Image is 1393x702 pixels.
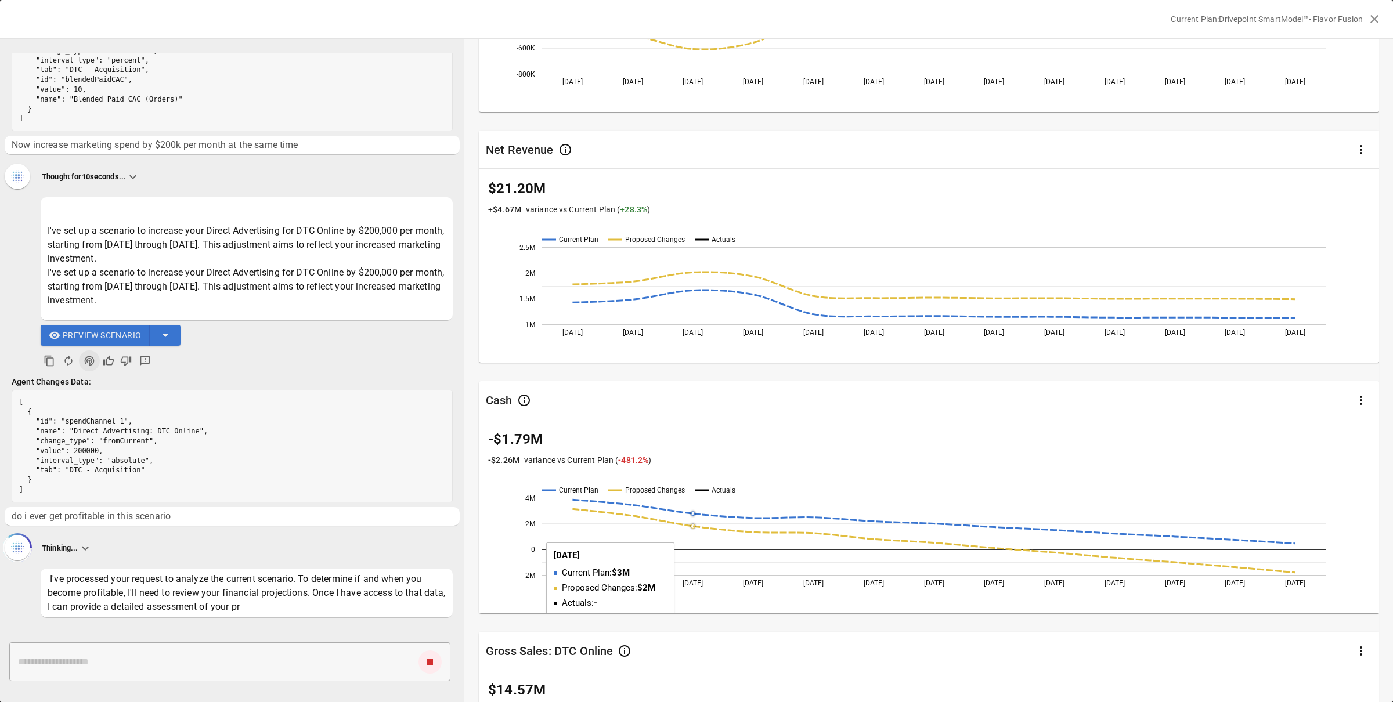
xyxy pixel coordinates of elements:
pre: [ { "change_type": "fromCurrent", "interval_type": "percent", "tab": "DTC - Acquisition", "id": "... [12,19,452,131]
svg: A chart. [479,230,1380,366]
span: $2M [637,582,655,593]
text: [DATE] [1165,328,1185,336]
text: [DATE] [743,78,763,86]
text: [DATE] [683,328,703,336]
text: [DATE] [923,328,944,336]
p: $14.57M [488,679,1370,700]
p: variance vs Current Plan ( ) [524,454,652,466]
text: [DATE] [1105,579,1125,587]
text: [DATE] [864,328,884,336]
button: Bad Response [117,352,135,370]
div: Cash [486,393,513,408]
text: 4M [525,494,535,502]
text: [DATE] [683,579,703,587]
p: I've set up a scenario to increase your Direct Advertising for DTC Online by $200,000 per month, ... [48,224,446,307]
text: Current Plan [559,486,598,494]
text: [DATE] [864,579,884,587]
button: cancel response [418,650,442,674]
text: -600K [517,44,535,52]
text: 2M [525,520,535,528]
text: [DATE] [1165,78,1185,86]
div: Gross Sales: DTC Online [486,643,613,658]
button: Preview Scenario [41,325,151,346]
span: -481.2 % [618,455,648,465]
text: [DATE] [984,579,1004,587]
span: Now increase marketing spend by $200k per month at the same time [12,138,453,152]
text: [DATE] [623,78,643,86]
img: Thinking [9,168,26,184]
text: Proposed Changes [625,486,685,494]
text: [DATE] [1225,579,1245,587]
text: [DATE] [1165,579,1185,587]
text: [DATE] [984,328,1004,336]
text: 2.5M [519,244,535,252]
text: [DATE] [1044,579,1064,587]
text: -800K [517,70,535,78]
text: [DATE] [683,78,703,86]
text: [DATE] [1285,78,1305,86]
button: Agent Changes Data [79,350,100,371]
p: + $4.67M [488,204,521,216]
text: [DATE] [623,328,643,336]
span: do i ever get profitable in this scenario [12,509,453,523]
text: [DATE] [1044,78,1064,86]
text: [DATE] [1225,328,1245,336]
text: 0 [531,545,535,553]
p: Thinking... [42,543,78,553]
p: Thought for 10 seconds... [42,172,126,182]
text: 1M [525,321,535,329]
text: 1.5M [519,295,535,303]
text: [DATE] [1105,78,1125,86]
text: [DATE] [984,78,1004,86]
text: [DATE] [743,579,763,587]
text: [DATE] [923,78,944,86]
svg: A chart. [479,480,1380,616]
span: + 28.3 % [620,205,647,214]
p: variance vs Current Plan ( ) [526,204,650,216]
p: -$1.79M [488,429,1370,450]
button: Regenerate Response [58,350,79,371]
text: Current Plan [559,236,598,244]
button: Copy to clipboard [41,352,58,370]
span: [DATE] [554,550,579,560]
text: [DATE] [743,328,763,336]
text: [DATE] [1285,328,1305,336]
span: Current Plan: [562,567,612,578]
button: Good Response [100,352,117,370]
text: [DATE] [562,328,583,336]
text: [DATE] [1285,579,1305,587]
text: Actuals [712,236,735,244]
p: Agent Changes Data: [12,376,453,388]
text: [DATE] [923,579,944,587]
text: 2M [525,269,535,277]
text: [DATE] [1105,328,1125,336]
span: - [594,598,597,608]
text: [DATE] [562,78,583,86]
p: Current Plan: Drivepoint SmartModel™- Flavor Fusion [1171,13,1363,25]
text: [DATE] [864,78,884,86]
text: [DATE] [803,78,824,86]
text: [DATE] [1044,328,1064,336]
span: $3M [612,567,630,578]
pre: [ { "id": "spendChannel_1", "name": "Direct Advertising: DTC Online", "change_type": "fromCurrent... [12,390,452,502]
span: Proposed Changes: [562,582,637,593]
text: -2M [524,571,535,580]
text: [DATE] [803,328,824,336]
text: Actuals [712,486,735,494]
text: Proposed Changes [625,236,685,244]
img: Thinking [9,540,26,556]
span: Preview Scenario [63,328,141,343]
text: [DATE] [1225,78,1245,86]
span: I've processed your request to analyze the current scenario. To determine if and when you become ... [48,573,448,612]
button: Detailed Feedback [135,350,156,371]
p: -$2.26M [488,454,519,466]
div: Net Revenue [486,142,554,157]
p: $21.20M [488,178,1370,199]
text: [DATE] [803,579,824,587]
span: Actuals: [562,598,594,608]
